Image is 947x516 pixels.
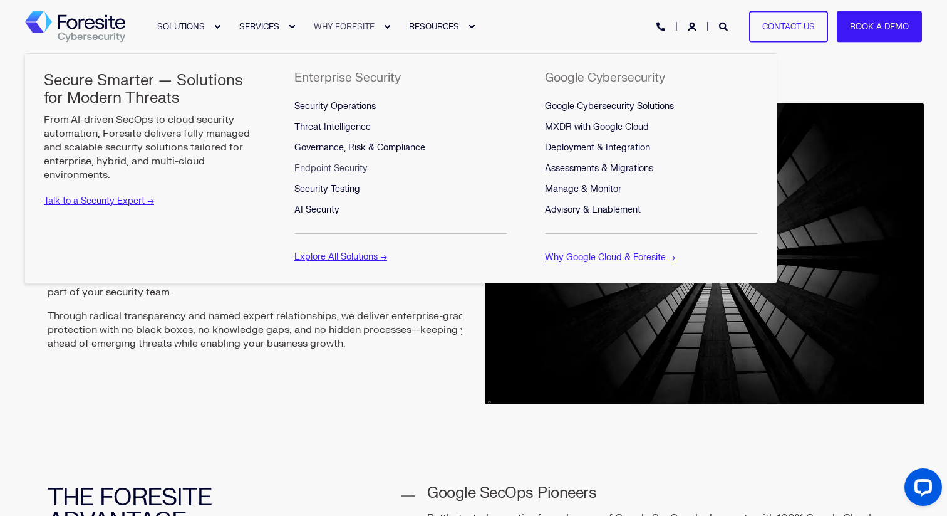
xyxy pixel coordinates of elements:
span: SOLUTIONS [157,21,205,31]
p: Through radical transparency and named expert relationships, we deliver enterprise-grade protecti... [48,309,487,350]
div: Expand RESOURCES [468,23,475,31]
span: Endpoint Security [294,163,368,174]
span: AI Security [294,204,339,215]
span: Manage & Monitor [545,184,621,194]
a: Why Google Cloud & Foresite → [545,252,675,263]
a: Book a Demo [837,11,922,43]
span: RESOURCES [409,21,459,31]
span: Assessments & Migrations [545,163,653,174]
span: Security Testing [294,184,360,194]
h5: Secure Smarter — Solutions for Modern Threats [44,72,257,107]
span: Security Operations [294,101,376,112]
a: Talk to a Security Expert → [44,196,154,206]
span: Advisory & Enablement [545,204,641,215]
h4: Google SecOps Pioneers [427,486,899,501]
h5: Enterprise Security [294,72,401,84]
span: MXDR with Google Cloud [545,122,649,132]
a: Open Search [719,21,730,31]
div: Expand WHY FORESITE [383,23,391,31]
a: Back to Home [25,11,125,43]
p: From AI-driven SecOps to cloud security automation, Foresite delivers fully managed and scalable ... [44,113,257,182]
h5: Google Cybersecurity [545,72,665,84]
span: Deployment & Integration [545,142,650,153]
span: Google Cybersecurity Solutions [545,101,674,112]
span: Governance, Risk & Compliance [294,142,425,153]
a: Explore All Solutions → [294,251,387,262]
div: Expand SOLUTIONS [214,23,221,31]
span: Threat Intelligence [294,122,371,132]
a: Login [688,21,699,31]
div: Expand SERVICES [288,23,296,31]
iframe: LiveChat chat widget [894,463,947,516]
a: Contact Us [749,11,828,43]
img: Foresite logo, a hexagon shape of blues with a directional arrow to the right hand side, and the ... [25,11,125,43]
span: WHY FORESITE [314,21,375,31]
